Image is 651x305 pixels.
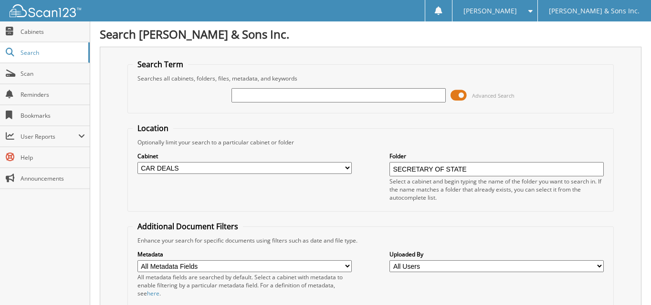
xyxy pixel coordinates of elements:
[389,250,604,258] label: Uploaded By
[389,152,604,160] label: Folder
[137,273,352,297] div: All metadata fields are searched by default. Select a cabinet with metadata to enable filtering b...
[21,49,84,57] span: Search
[463,8,517,14] span: [PERSON_NAME]
[133,74,609,82] div: Searches all cabinets, folders, files, metadata, and keywords
[21,70,85,78] span: Scan
[133,138,609,146] div: Optionally limit your search to a particular cabinet or folder
[133,123,173,133] legend: Location
[21,91,85,99] span: Reminders
[21,28,85,36] span: Cabinets
[137,152,352,160] label: Cabinet
[137,250,352,258] label: Metadata
[389,177,604,202] div: Select a cabinet and begin typing the name of the folder you want to search in. If the name match...
[21,174,85,183] span: Announcements
[472,92,514,99] span: Advanced Search
[10,4,81,17] img: scan123-logo-white.svg
[133,236,609,244] div: Enhance your search for specific documents using filters such as date and file type.
[133,221,243,232] legend: Additional Document Filters
[147,289,159,297] a: here
[133,59,188,70] legend: Search Term
[549,8,640,14] span: [PERSON_NAME] & Sons Inc.
[603,259,651,305] iframe: Chat Widget
[100,26,641,42] h1: Search [PERSON_NAME] & Sons Inc.
[21,132,78,141] span: User Reports
[21,112,85,120] span: Bookmarks
[21,153,85,162] span: Help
